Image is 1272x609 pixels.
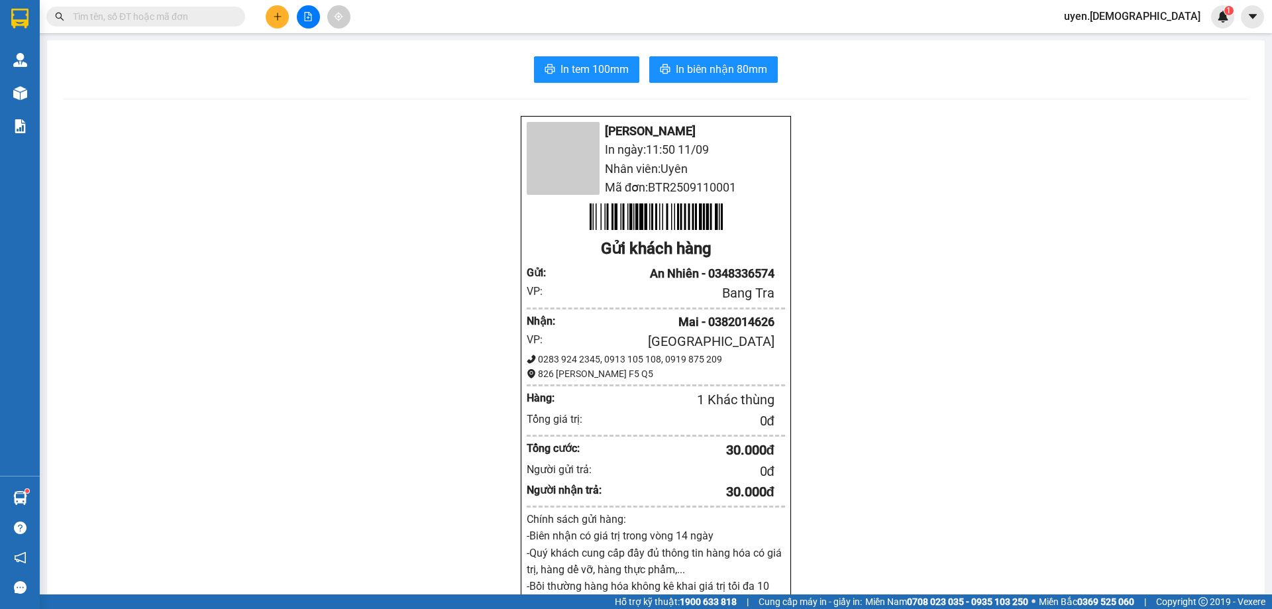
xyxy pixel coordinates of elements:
div: VP: [527,283,559,300]
div: Hàng: [527,390,580,406]
span: printer [660,64,670,76]
div: 0 đ [602,461,774,482]
p: -Quý khách cung cấp đầy đủ thông tin hàng hóa có giá trị, hàng dể vỡ, hàng thực phẩm,... [527,545,785,578]
span: message [14,581,26,594]
span: file-add [303,12,313,21]
img: icon-new-feature [1217,11,1229,23]
div: Gửi khách hàng [527,237,785,262]
input: Tìm tên, số ĐT hoặc mã đơn [73,9,229,24]
div: Tổng giá trị: [527,411,602,427]
div: 30.000 đ [602,440,774,461]
span: ⚪️ [1032,599,1035,604]
div: Người nhận trả: [527,482,602,498]
span: Cung cấp máy in - giấy in: [759,594,862,609]
strong: 1900 633 818 [680,596,737,607]
div: Mai - 0382014626 [559,313,774,331]
span: plus [273,12,282,21]
strong: 0369 525 060 [1077,596,1134,607]
div: [GEOGRAPHIC_DATA] [559,331,774,352]
span: environment [527,369,536,378]
span: | [1144,594,1146,609]
strong: 0708 023 035 - 0935 103 250 [907,596,1028,607]
span: aim [334,12,343,21]
div: Gửi : [527,264,559,281]
div: 30.000 đ [602,482,774,502]
span: | [747,594,749,609]
span: 1 [1226,6,1231,15]
button: plus [266,5,289,28]
span: Miền Nam [865,594,1028,609]
p: -Biên nhận có giá trị trong vòng 14 ngày [527,527,785,544]
div: Chính sách gửi hàng: [527,511,785,527]
img: solution-icon [13,119,27,133]
div: Người gửi trả: [527,461,602,478]
div: 826 [PERSON_NAME] F5 Q5 [527,366,785,381]
span: In biên nhận 80mm [676,61,767,78]
li: In ngày: 11:50 11/09 [527,140,785,159]
span: Miền Bắc [1039,594,1134,609]
button: caret-down [1241,5,1264,28]
button: printerIn biên nhận 80mm [649,56,778,83]
li: Mã đơn: BTR2509110001 [527,178,785,197]
span: In tem 100mm [560,61,629,78]
span: search [55,12,64,21]
span: question-circle [14,522,26,534]
span: Hỗ trợ kỹ thuật: [615,594,737,609]
button: printerIn tem 100mm [534,56,639,83]
img: warehouse-icon [13,53,27,67]
button: file-add [297,5,320,28]
span: caret-down [1247,11,1259,23]
div: VP: [527,331,559,348]
li: Nhân viên: Uyên [527,160,785,178]
span: printer [545,64,555,76]
div: 0283 924 2345, 0913 105 108, 0919 875 209 [527,352,785,366]
div: 0 đ [602,411,774,431]
li: [PERSON_NAME] [527,122,785,140]
sup: 1 [25,489,29,493]
img: warehouse-icon [13,491,27,505]
div: Nhận : [527,313,559,329]
span: phone [527,355,536,364]
div: An Nhiên - 0348336574 [559,264,774,283]
div: Tổng cước: [527,440,602,457]
span: notification [14,551,26,564]
div: 1 Khác thùng [580,390,774,410]
sup: 1 [1224,6,1234,15]
img: warehouse-icon [13,86,27,100]
button: aim [327,5,350,28]
div: Bang Tra [559,283,774,304]
span: copyright [1198,597,1208,606]
img: logo-vxr [11,9,28,28]
span: uyen.[DEMOGRAPHIC_DATA] [1053,8,1211,25]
